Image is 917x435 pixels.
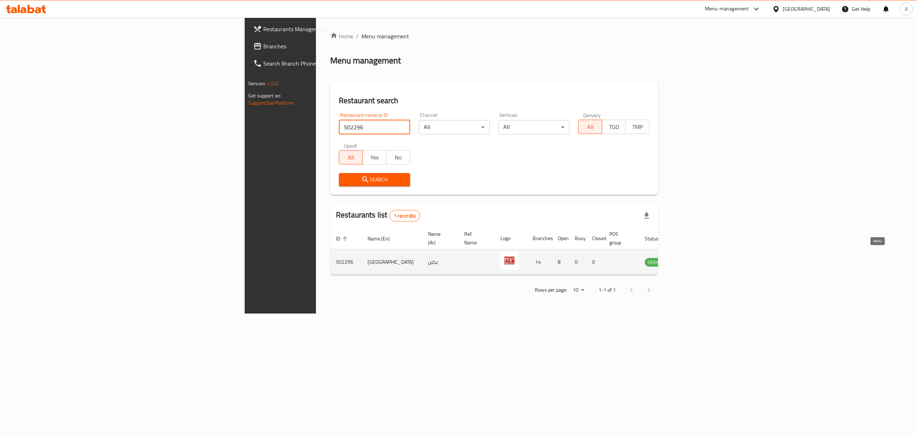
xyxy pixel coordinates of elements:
div: Menu-management [705,5,749,13]
a: Restaurants Management [248,20,398,38]
table: enhanced table [330,228,701,275]
div: All [498,120,570,134]
span: Name (Ar) [428,230,450,247]
span: Version: [248,79,266,88]
span: OPEN [645,258,662,267]
td: بكين [422,249,458,275]
span: Search [345,175,404,184]
button: All [578,120,602,134]
td: 14 [527,249,552,275]
span: Status [645,234,668,243]
img: Peking [500,252,518,269]
span: TGO [605,122,623,132]
span: Restaurants Management [263,25,392,33]
a: Search Branch Phone [248,55,398,72]
p: 1-1 of 1 [599,286,616,295]
span: Branches [263,42,392,51]
a: Support.OpsPlatform [248,98,294,107]
button: Search [339,173,410,186]
th: Branches [527,228,552,249]
label: Upsell [344,143,357,148]
th: Open [552,228,569,249]
button: TGO [602,120,626,134]
span: No [389,152,407,163]
td: 8 [552,249,569,275]
th: Busy [569,228,586,249]
span: POS group [609,230,630,247]
span: All [342,152,360,163]
h2: Restaurant search [339,95,649,106]
button: All [339,150,363,164]
span: TMP [629,122,647,132]
button: No [386,150,410,164]
div: All [419,120,490,134]
span: Yes [366,152,384,163]
span: 1.0.0 [267,79,278,88]
div: Export file [638,207,655,224]
label: Delivery [583,113,601,118]
th: Logo [495,228,527,249]
span: 1 record(s) [390,212,420,219]
span: Name (En) [368,234,399,243]
td: 0 [569,249,586,275]
span: A [905,5,908,13]
div: [GEOGRAPHIC_DATA] [783,5,830,13]
span: All [581,122,599,132]
span: Get support on: [248,91,281,100]
input: Search for restaurant name or ID.. [339,120,410,134]
nav: breadcrumb [330,32,658,40]
button: Yes [363,150,387,164]
span: Search Branch Phone [263,59,392,68]
a: Branches [248,38,398,55]
button: TMP [625,120,649,134]
p: Rows per page: [535,286,567,295]
div: Rows per page: [570,285,587,296]
span: ID [336,234,350,243]
th: Closed [586,228,604,249]
h2: Restaurants list [336,210,420,221]
span: Ref. Name [464,230,486,247]
td: 0 [586,249,604,275]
